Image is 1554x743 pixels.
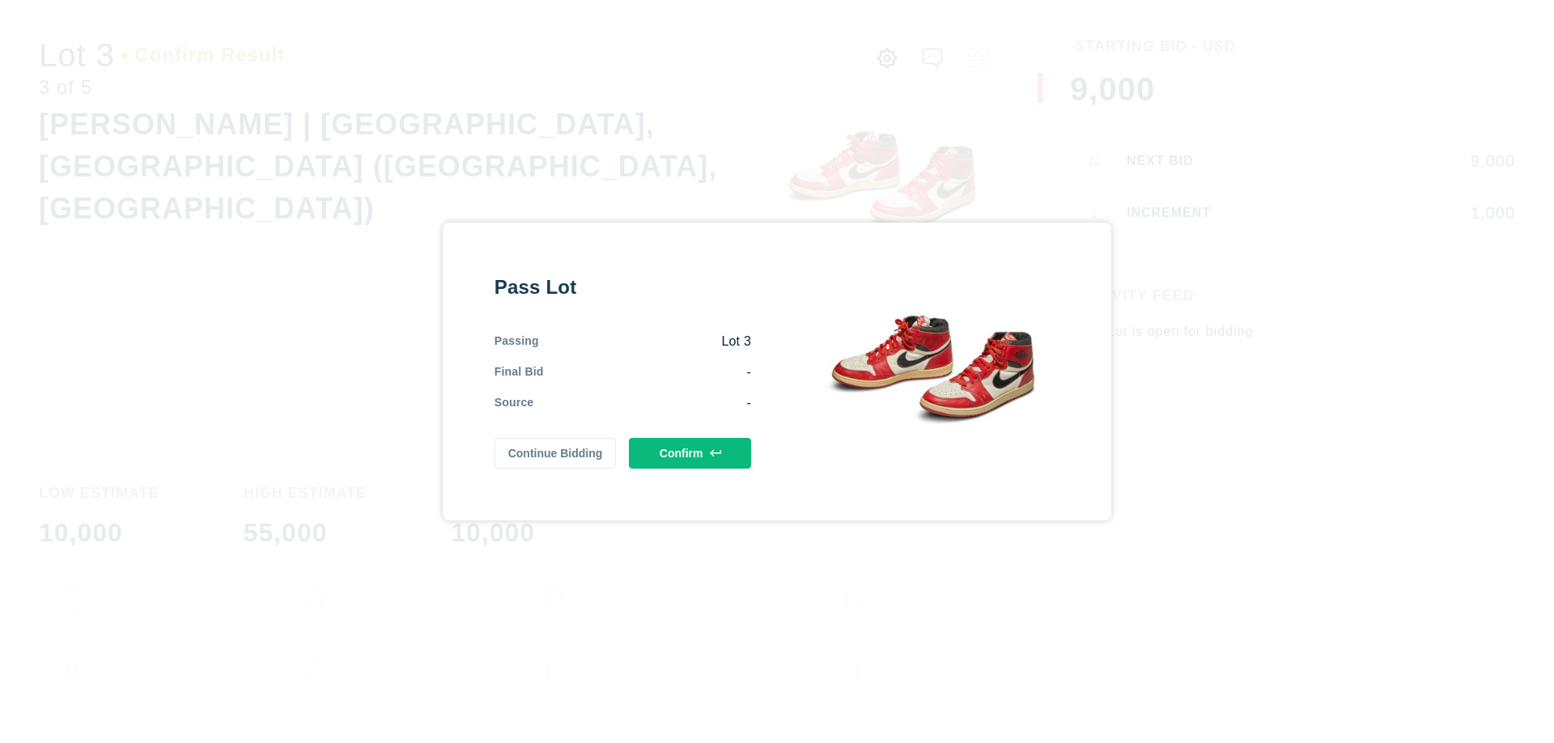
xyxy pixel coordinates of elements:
[495,274,751,300] div: Pass Lot
[495,438,617,469] button: Continue Bidding
[544,363,751,381] div: -
[495,333,539,350] div: Passing
[629,438,751,469] button: Confirm
[495,394,534,412] div: Source
[539,333,751,350] div: Lot 3
[495,363,544,381] div: Final Bid
[533,394,751,412] div: -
